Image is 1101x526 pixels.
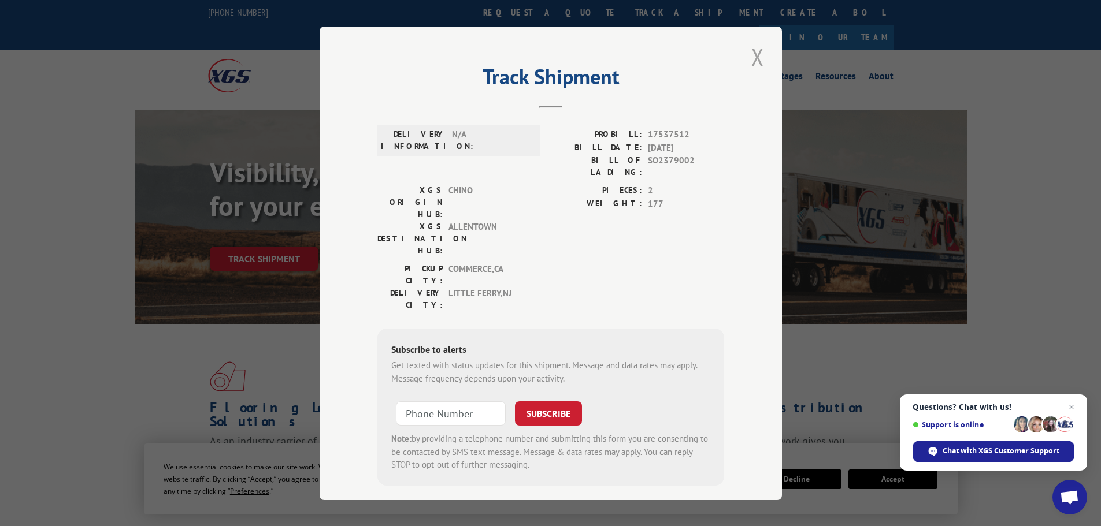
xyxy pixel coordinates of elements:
a: Open chat [1052,480,1087,514]
label: PIECES: [551,184,642,197]
label: BILL OF LADING: [551,154,642,178]
span: N/A [452,128,530,152]
label: XGS DESTINATION HUB: [377,221,443,257]
label: BILL DATE: [551,141,642,154]
span: ALLENTOWN [448,221,527,257]
div: by providing a telephone number and submitting this form you are consenting to be contacted by SM... [391,432,710,472]
span: COMMERCE , CA [448,263,527,287]
span: 2 [648,184,724,197]
div: Subscribe to alerts [391,342,710,359]
button: Close modal [748,41,768,73]
div: Get texted with status updates for this shipment. Message and data rates may apply. Message frequ... [391,359,710,385]
label: DELIVERY CITY: [377,287,443,311]
span: [DATE] [648,141,724,154]
strong: Note: [391,433,412,444]
span: Chat with XGS Customer Support [913,441,1074,462]
label: PICKUP CITY: [377,263,443,287]
label: WEIGHT: [551,197,642,210]
h2: Track Shipment [377,69,724,91]
span: Support is online [913,420,1010,429]
label: PROBILL: [551,128,642,141]
label: DELIVERY INFORMATION: [381,128,446,152]
span: Chat with XGS Customer Support [943,446,1059,456]
span: 177 [648,197,724,210]
span: CHINO [448,184,527,221]
span: Questions? Chat with us! [913,402,1074,412]
button: SUBSCRIBE [515,401,582,426]
span: LITTLE FERRY , NJ [448,287,527,311]
input: Phone Number [396,401,506,426]
span: 17537512 [648,128,724,141]
span: SO2379002 [648,154,724,178]
label: XGS ORIGIN HUB: [377,184,443,221]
